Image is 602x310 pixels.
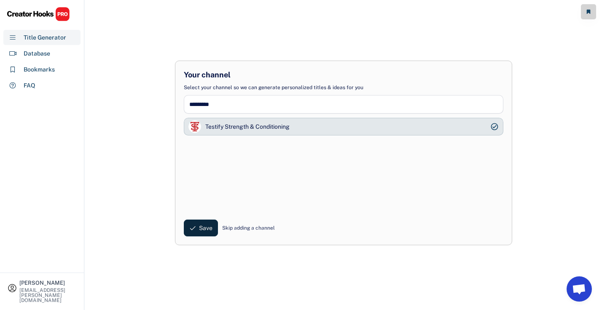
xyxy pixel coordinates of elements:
[19,280,77,286] div: [PERSON_NAME]
[184,69,231,80] div: Your channel
[205,123,290,131] div: Testify Strength & Conditioning
[24,81,35,90] div: FAQ
[567,276,592,302] a: Open chat
[184,84,363,91] div: Select your channel so we can generate personalized titles & ideas for you
[24,65,55,74] div: Bookmarks
[24,49,50,58] div: Database
[7,7,70,21] img: CHPRO%20Logo.svg
[222,224,275,232] div: Skip adding a channel
[19,288,77,303] div: [EMAIL_ADDRESS][PERSON_NAME][DOMAIN_NAME]
[188,120,201,133] img: AIdro_no1FsbuoDq-br-OqYUh2VoIPH3fo5uu9MwX9juR_lLw2k=s88-c-k-c0xffffffff-no-rj-mo
[184,220,218,236] button: Save
[24,33,66,42] div: Title Generator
